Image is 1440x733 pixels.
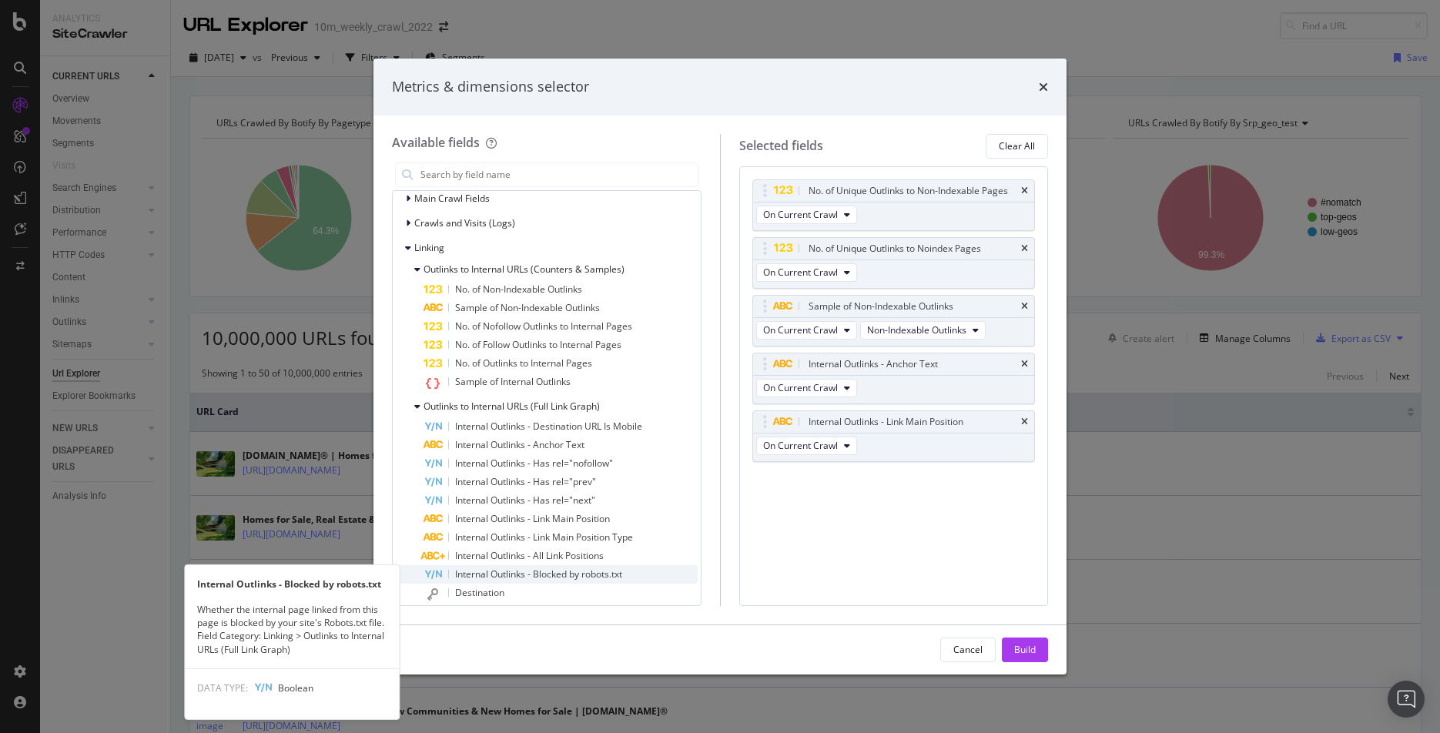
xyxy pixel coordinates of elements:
div: Clear All [999,139,1035,152]
div: times [1021,360,1028,369]
span: Internal Outlinks - Has rel="nofollow" [455,457,613,470]
div: Cancel [953,643,983,656]
span: On Current Crawl [763,208,838,221]
span: Non-Indexable Outlinks [867,323,966,336]
button: Clear All [986,134,1048,159]
div: Sample of Non-Indexable Outlinks [809,299,953,314]
div: Internal Outlinks - Link Main Position [809,414,963,430]
button: Non-Indexable Outlinks [860,321,986,340]
div: Sample of Non-Indexable OutlinkstimesOn Current CrawlNon-Indexable Outlinks [752,295,1036,346]
span: On Current Crawl [763,266,838,279]
span: Linking [414,241,444,254]
span: Internal Outlinks - Has rel="next" [455,494,595,507]
span: Internal Outlinks - Link Main Position Type [455,531,633,544]
span: No. of Non-Indexable Outlinks [455,283,582,296]
div: Build [1014,643,1036,656]
div: Selected fields [739,137,823,155]
button: On Current Crawl [756,321,857,340]
div: times [1021,417,1028,427]
button: On Current Crawl [756,437,857,455]
span: On Current Crawl [763,381,838,394]
div: times [1039,77,1048,97]
button: On Current Crawl [756,263,857,282]
span: Internal Outlinks - Destination URL Is Mobile [455,420,642,433]
span: Internal Outlinks - Link Main Position [455,512,610,525]
span: Internal Outlinks - Blocked by robots.txt [455,567,622,581]
button: On Current Crawl [756,206,857,224]
div: No. of Unique Outlinks to Noindex Pages [809,241,981,256]
span: No. of Follow Outlinks to Internal Pages [455,338,621,351]
span: On Current Crawl [763,439,838,452]
span: Outlinks to Internal URLs (Full Link Graph) [424,400,600,413]
div: times [1021,302,1028,311]
div: No. of Unique Outlinks to Non-Indexable Pages [809,183,1008,199]
div: No. of Unique Outlinks to Noindex PagestimesOn Current Crawl [752,237,1036,289]
div: modal [373,59,1067,674]
button: Cancel [940,638,996,662]
span: Internal Outlinks - Anchor Text [455,438,584,451]
input: Search by field name [419,163,698,186]
div: Internal Outlinks - Blocked by robots.txt [185,577,399,591]
span: Main Crawl Fields [414,192,490,205]
span: Crawls and Visits (Logs) [414,216,515,229]
div: Available fields [392,134,480,151]
span: On Current Crawl [763,323,838,336]
span: Sample of Non-Indexable Outlinks [455,301,600,314]
span: No. of Nofollow Outlinks to Internal Pages [455,320,632,333]
button: Build [1002,638,1048,662]
div: Open Intercom Messenger [1388,681,1425,718]
div: times [1021,244,1028,253]
div: Internal Outlinks - Anchor TexttimesOn Current Crawl [752,353,1036,404]
div: Internal Outlinks - Link Main PositiontimesOn Current Crawl [752,410,1036,462]
span: Sample of Internal Outlinks [455,375,571,388]
div: times [1021,186,1028,196]
span: Destination [455,586,504,599]
div: Metrics & dimensions selector [392,77,589,97]
button: On Current Crawl [756,379,857,397]
span: Internal Outlinks - Has rel="prev" [455,475,596,488]
div: No. of Unique Outlinks to Non-Indexable PagestimesOn Current Crawl [752,179,1036,231]
span: Internal Outlinks - All Link Positions [455,549,604,562]
div: Whether the internal page linked from this page is blocked by your site's Robots.txt file. Field ... [185,603,399,656]
div: Internal Outlinks - Anchor Text [809,356,938,372]
span: Outlinks to Internal URLs (Counters & Samples) [424,263,625,276]
span: No. of Outlinks to Internal Pages [455,356,592,370]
